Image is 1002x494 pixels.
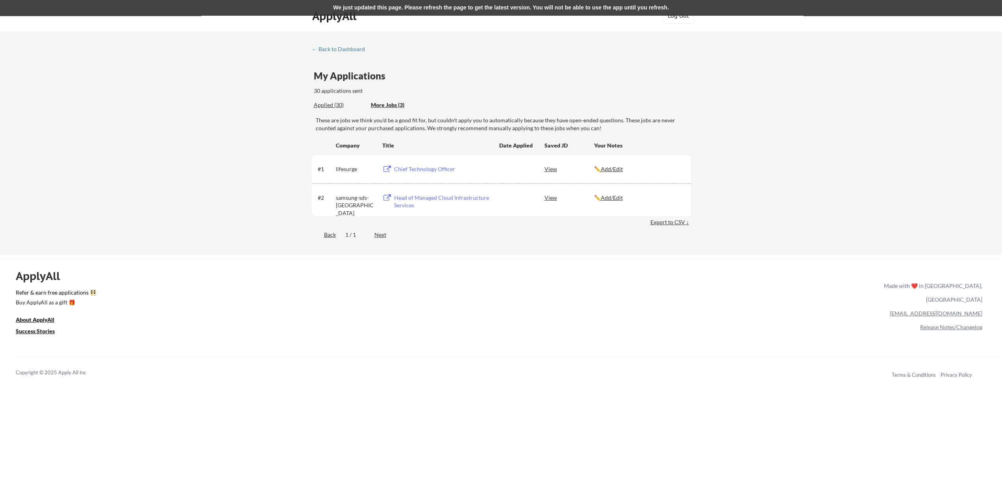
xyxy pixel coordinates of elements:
[312,231,336,239] div: Back
[920,324,982,330] a: Release Notes/Changelog
[601,166,623,172] u: Add/Edit
[336,142,375,149] div: Company
[545,162,594,176] div: View
[601,194,623,201] u: Add/Edit
[941,372,972,378] a: Privacy Policy
[318,194,333,202] div: #2
[545,138,594,152] div: Saved JD
[314,101,365,109] div: These are all the jobs you've been applied to so far.
[312,46,371,54] a: ← Back to Dashboard
[16,315,65,325] a: About ApplyAll
[16,298,94,308] a: Buy ApplyAll as a gift 🎁
[318,165,333,173] div: #1
[16,290,719,298] a: Refer & earn free applications 👯‍♀️
[312,9,359,23] div: ApplyAll
[594,165,684,173] div: ✏️
[16,300,94,305] div: Buy ApplyAll as a gift 🎁
[594,194,684,202] div: ✏️
[892,372,936,378] a: Terms & Conditions
[394,194,492,209] div: Head of Managed Cloud Infrastructure Services
[336,165,375,173] div: lifesurge
[314,71,392,81] div: My Applications
[336,194,375,217] div: samsung-sds-[GEOGRAPHIC_DATA]
[316,116,691,132] div: These are jobs we think you'd be a good fit for, but couldn't apply you to automatically because ...
[314,87,466,95] div: 30 applications sent
[314,101,365,109] div: Applied (30)
[16,316,54,323] u: About ApplyAll
[16,369,106,377] div: Copyright © 2025 Apply All Inc
[371,101,429,109] div: More Jobs (3)
[382,142,492,149] div: Title
[16,328,55,334] u: Success Stories
[16,269,69,283] div: ApplyAll
[394,165,492,173] div: Chief Technology Officer
[650,218,691,226] div: Export to CSV ↓
[16,327,65,337] a: Success Stories
[345,231,365,239] div: 1 / 1
[881,279,982,306] div: Made with ❤️ in [GEOGRAPHIC_DATA], [GEOGRAPHIC_DATA]
[663,8,694,24] button: Log Out
[312,46,371,52] div: ← Back to Dashboard
[545,190,594,205] div: View
[499,142,534,149] div: Date Applied
[890,310,982,317] a: [EMAIL_ADDRESS][DOMAIN_NAME]
[594,142,684,149] div: Your Notes
[374,231,395,239] div: Next
[371,101,429,109] div: These are job applications we think you'd be a good fit for, but couldn't apply you to automatica...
